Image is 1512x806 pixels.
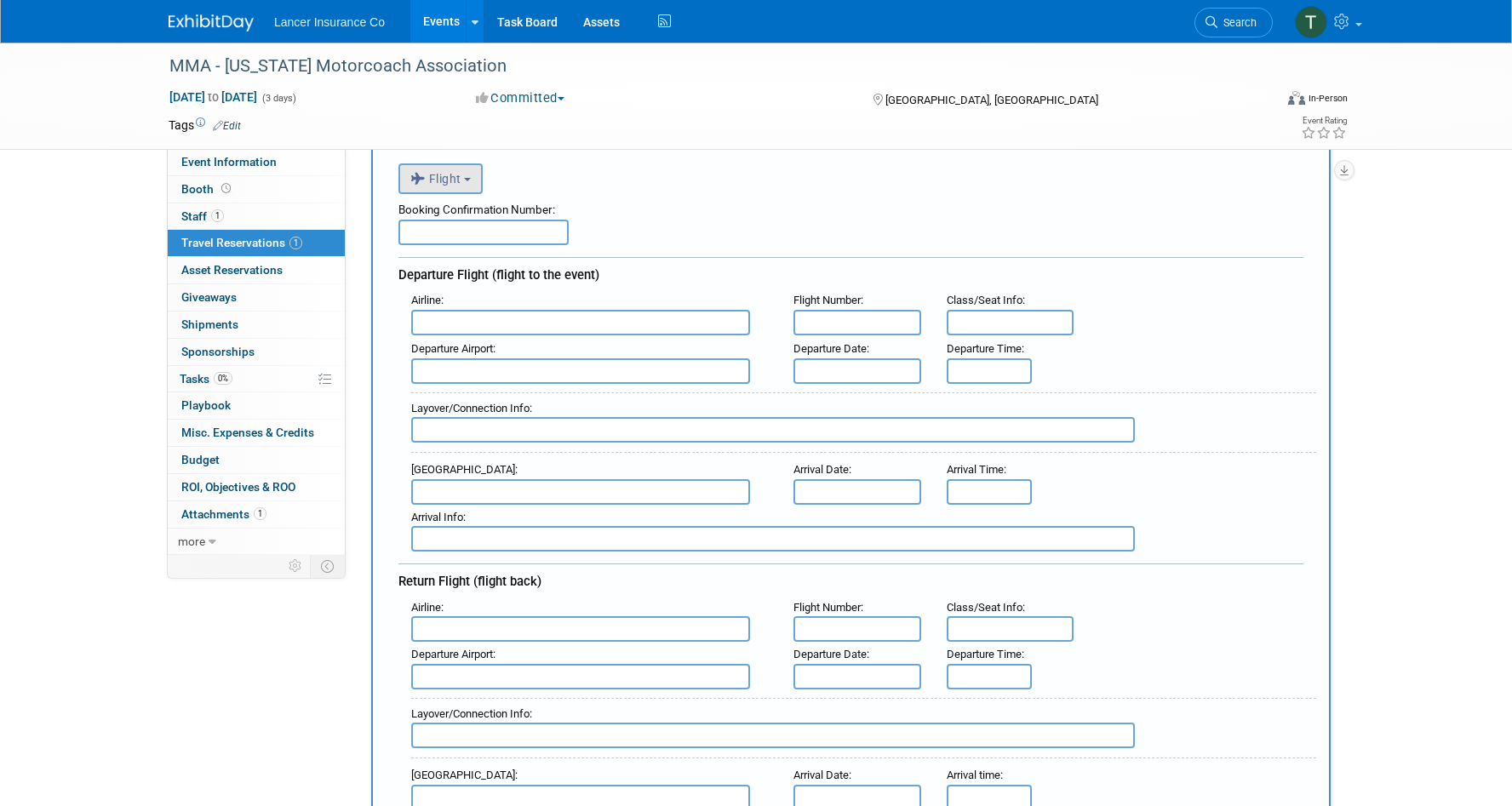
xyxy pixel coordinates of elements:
[411,342,495,355] small: :
[168,203,345,230] a: Staff1
[181,290,237,304] span: Giveaways
[281,555,311,577] td: Personalize Event Tab Strip
[214,372,232,385] span: 0%
[398,574,541,589] span: Return Flight (flight back)
[470,89,571,107] button: Committed
[168,312,345,338] a: Shipments
[169,117,241,134] td: Tags
[793,648,867,660] span: Departure Date
[181,398,231,412] span: Playbook
[168,529,345,555] a: more
[169,14,254,31] img: ExhibitDay
[181,236,302,249] span: Travel Reservations
[274,15,385,29] span: Lancer Insurance Co
[947,463,1004,476] span: Arrival Time
[947,648,1022,660] span: Departure Time
[411,294,444,306] small: :
[411,648,493,660] span: Departure Airport
[181,453,220,466] span: Budget
[411,769,515,781] span: [GEOGRAPHIC_DATA]
[168,392,345,419] a: Playbook
[168,339,345,365] a: Sponsorships
[181,426,314,439] span: Misc. Expenses & Credits
[947,648,1024,660] small: :
[9,7,880,25] body: Rich Text Area. Press ALT-0 for help.
[411,769,518,781] small: :
[213,120,241,132] a: Edit
[411,648,495,660] small: :
[411,402,532,414] small: :
[411,294,441,306] span: Airline
[254,507,266,520] span: 1
[398,267,599,283] span: Departure Flight (flight to the event)
[168,230,345,256] a: Travel Reservations1
[1295,6,1327,38] img: Terrence Forrest
[178,534,205,548] span: more
[793,294,863,306] small: :
[947,463,1006,476] small: :
[1288,91,1305,105] img: Format-Inperson.png
[168,366,345,392] a: Tasks0%
[211,209,224,222] span: 1
[181,507,266,521] span: Attachments
[947,342,1022,355] span: Departure Time
[181,209,224,223] span: Staff
[205,90,221,104] span: to
[885,94,1098,106] span: [GEOGRAPHIC_DATA], [GEOGRAPHIC_DATA]
[398,163,483,194] button: Flight
[947,294,1025,306] small: :
[398,194,1303,220] div: Booking Confirmation Number:
[168,257,345,283] a: Asset Reservations
[411,342,493,355] span: Departure Airport
[181,317,238,331] span: Shipments
[181,480,295,494] span: ROI, Objectives & ROO
[218,182,234,195] span: Booth not reserved yet
[793,601,861,614] span: Flight Number
[1172,89,1348,114] div: Event Format
[411,511,463,523] span: Arrival Info
[793,601,863,614] small: :
[1217,16,1257,29] span: Search
[168,176,345,203] a: Booth
[411,511,466,523] small: :
[411,601,444,614] small: :
[793,769,851,781] small: :
[168,284,345,311] a: Giveaways
[180,372,232,386] span: Tasks
[261,93,296,104] span: (3 days)
[947,769,1003,781] small: :
[169,89,258,105] span: [DATE] [DATE]
[793,769,849,781] span: Arrival Date
[168,447,345,473] a: Budget
[793,463,851,476] small: :
[311,555,346,577] td: Toggle Event Tabs
[947,342,1024,355] small: :
[411,402,530,414] span: Layover/Connection Info
[181,155,277,169] span: Event Information
[181,182,234,196] span: Booth
[289,237,302,249] span: 1
[793,648,869,660] small: :
[947,601,1022,614] span: Class/Seat Info
[168,501,345,528] a: Attachments1
[793,463,849,476] span: Arrival Date
[1301,117,1347,125] div: Event Rating
[181,345,255,358] span: Sponsorships
[411,601,441,614] span: Airline
[411,707,530,720] span: Layover/Connection Info
[947,769,1000,781] span: Arrival time
[793,342,867,355] span: Departure Date
[411,707,532,720] small: :
[181,263,283,277] span: Asset Reservations
[410,172,461,186] span: Flight
[793,294,861,306] span: Flight Number
[411,463,518,476] small: :
[411,463,515,476] span: [GEOGRAPHIC_DATA]
[793,342,869,355] small: :
[1194,8,1273,37] a: Search
[1308,92,1348,105] div: In-Person
[947,601,1025,614] small: :
[168,420,345,446] a: Misc. Expenses & Credits
[947,294,1022,306] span: Class/Seat Info
[163,51,1247,82] div: MMA - [US_STATE] Motorcoach Association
